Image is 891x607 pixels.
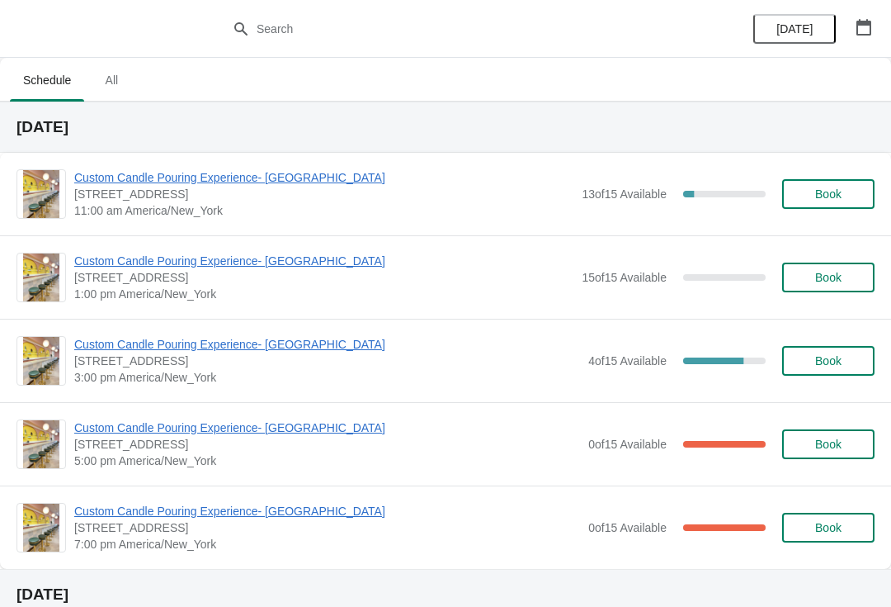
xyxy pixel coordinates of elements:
span: All [91,65,132,95]
span: 3:00 pm America/New_York [74,369,580,386]
span: 13 of 15 Available [582,187,667,201]
span: 11:00 am America/New_York [74,202,573,219]
span: [STREET_ADDRESS] [74,436,580,453]
img: Custom Candle Pouring Experience- Delray Beach | 415 East Atlantic Avenue, Delray Beach, FL, USA ... [23,337,59,385]
span: Book [815,354,841,368]
span: Book [815,438,841,451]
button: Book [782,179,874,209]
span: Schedule [10,65,84,95]
h2: [DATE] [16,119,874,135]
span: Book [815,271,841,284]
button: [DATE] [753,14,836,44]
span: 0 of 15 Available [588,438,667,451]
span: [STREET_ADDRESS] [74,519,580,536]
span: Custom Candle Pouring Experience- [GEOGRAPHIC_DATA] [74,420,580,436]
input: Search [256,14,668,44]
span: Book [815,187,841,201]
span: 1:00 pm America/New_York [74,286,573,302]
span: 7:00 pm America/New_York [74,536,580,552]
h2: [DATE] [16,586,874,603]
span: 4 of 15 Available [588,354,667,368]
span: 15 of 15 Available [582,271,667,284]
span: 0 of 15 Available [588,521,667,534]
img: Custom Candle Pouring Experience- Delray Beach | 415 East Atlantic Avenue, Delray Beach, FL, USA ... [23,420,59,468]
span: Custom Candle Pouring Experience- [GEOGRAPHIC_DATA] [74,253,573,269]
span: Custom Candle Pouring Experience- [GEOGRAPHIC_DATA] [74,336,580,353]
button: Book [782,263,874,292]
img: Custom Candle Pouring Experience- Delray Beach | 415 East Atlantic Avenue, Delray Beach, FL, USA ... [23,504,59,552]
button: Book [782,346,874,376]
span: Custom Candle Pouring Experience- [GEOGRAPHIC_DATA] [74,503,580,519]
span: 5:00 pm America/New_York [74,453,580,469]
span: [STREET_ADDRESS] [74,186,573,202]
span: Custom Candle Pouring Experience- [GEOGRAPHIC_DATA] [74,169,573,186]
span: [STREET_ADDRESS] [74,353,580,369]
button: Book [782,513,874,543]
button: Book [782,429,874,459]
span: [STREET_ADDRESS] [74,269,573,286]
span: Book [815,521,841,534]
img: Custom Candle Pouring Experience- Delray Beach | 415 East Atlantic Avenue, Delray Beach, FL, USA ... [23,254,59,301]
img: Custom Candle Pouring Experience- Delray Beach | 415 East Atlantic Avenue, Delray Beach, FL, USA ... [23,170,59,218]
span: [DATE] [776,22,813,36]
